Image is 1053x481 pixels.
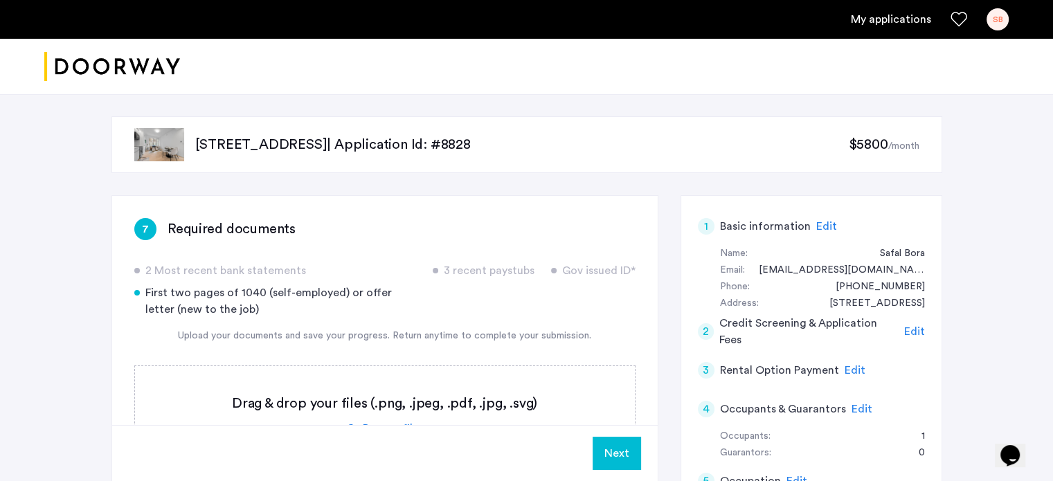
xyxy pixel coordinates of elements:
[848,138,888,152] span: $5800
[44,41,180,93] a: Cazamio logo
[698,401,714,417] div: 4
[866,246,925,262] div: Safal Bora
[745,262,925,279] div: safal@umich.edu
[44,41,180,93] img: logo
[908,428,925,445] div: 1
[852,403,872,415] span: Edit
[720,401,846,417] h5: Occupants & Guarantors
[195,135,849,154] p: [STREET_ADDRESS] | Application Id: #8828
[134,329,636,343] div: Upload your documents and save your progress. Return anytime to complete your submission.
[433,262,534,279] div: 3 recent paystubs
[851,11,931,28] a: My application
[720,445,771,462] div: Guarantors:
[995,426,1039,467] iframe: chat widget
[720,218,811,235] h5: Basic information
[134,262,416,279] div: 2 Most recent bank statements
[816,221,837,232] span: Edit
[720,362,839,379] h5: Rental Option Payment
[951,11,967,28] a: Favorites
[698,362,714,379] div: 3
[905,445,925,462] div: 0
[551,262,636,279] div: Gov issued ID*
[888,141,919,151] sub: /month
[720,296,759,312] div: Address:
[816,296,925,312] div: 4562 Hycliffe Drive
[134,284,416,318] div: First two pages of 1040 (self-employed) or offer letter (new to the job)
[822,279,925,296] div: +12488540144
[720,428,771,445] div: Occupants:
[720,262,745,279] div: Email:
[698,323,714,340] div: 2
[593,437,641,470] button: Next
[168,219,296,239] h3: Required documents
[845,365,865,376] span: Edit
[134,128,184,161] img: apartment
[987,8,1009,30] div: SB
[698,218,714,235] div: 1
[904,326,925,337] span: Edit
[720,279,750,296] div: Phone:
[719,315,899,348] h5: Credit Screening & Application Fees
[720,246,748,262] div: Name:
[134,218,156,240] div: 7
